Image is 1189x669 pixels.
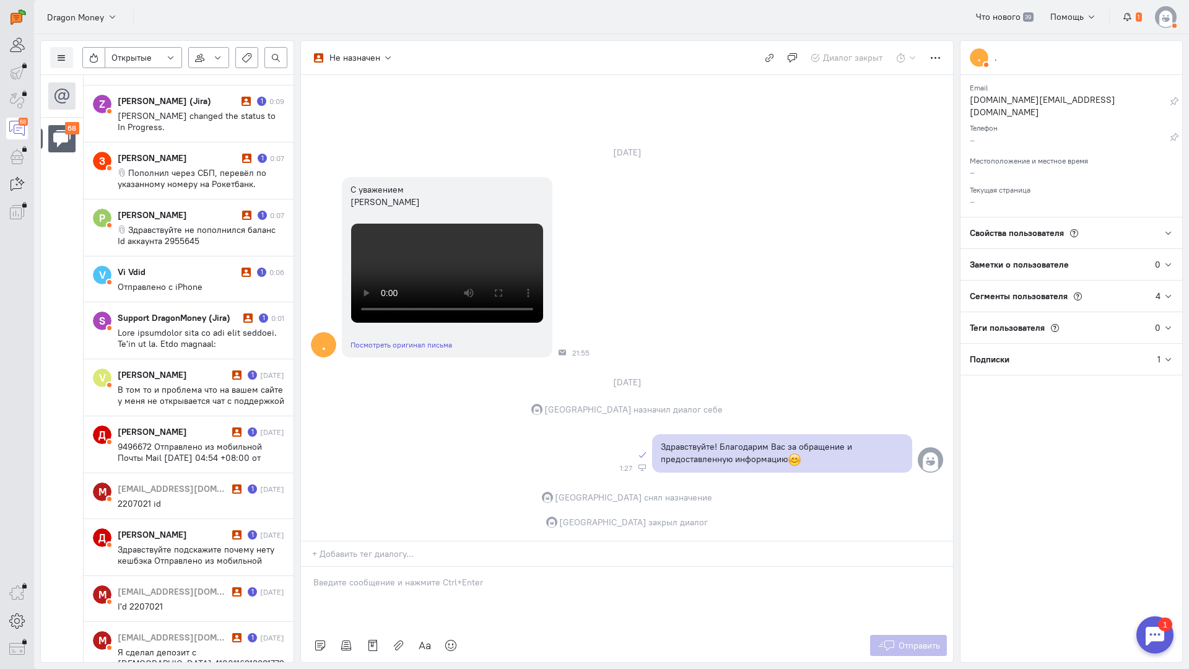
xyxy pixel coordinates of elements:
[620,464,632,473] span: 1:27
[243,313,253,323] i: Диалог не разобран
[970,80,988,92] small: Email
[99,314,105,327] text: S
[1050,11,1084,22] span: Помощь
[644,491,712,504] span: снял назначение
[98,531,106,544] text: Д
[232,484,242,494] i: Диалог не разобран
[118,224,276,247] span: Здравствуйте не пополнился баланс Id аккаунта 2955645
[269,267,284,278] div: 0:06
[28,7,42,21] div: 1
[970,152,1173,166] div: Местоположение и местное время
[118,266,238,278] div: Vi Vdid
[1155,321,1161,334] div: 0
[98,634,107,647] text: M
[970,322,1045,333] span: Теги пользователя
[232,633,242,642] i: Диалог не разобран
[99,211,105,224] text: Р
[105,47,182,68] button: Открытые
[242,211,251,220] i: Диалог не разобран
[248,530,257,540] div: Есть неотвеченное сообщение пользователя
[118,110,276,133] span: [PERSON_NAME] changed the status to In Progress.
[118,631,229,644] div: [EMAIL_ADDRESS][DOMAIN_NAME]
[260,370,284,380] div: [DATE]
[248,633,257,642] div: Есть неотвеченное сообщение пользователя
[823,52,882,63] span: Диалог закрыт
[118,209,239,221] div: [PERSON_NAME]
[257,97,266,106] div: Есть неотвеченное сообщение пользователя
[260,587,284,597] div: [DATE]
[572,349,590,357] span: 21:55
[970,291,1068,302] span: Сегменты пользователя
[1023,12,1034,22] span: 39
[970,167,975,178] span: –
[1156,290,1161,302] div: 4
[232,530,242,540] i: Диалог не разобран
[232,427,242,437] i: Диалог не разобран
[258,154,267,163] div: Есть неотвеченное сообщение пользователя
[65,122,80,135] div: 68
[99,371,106,384] text: V
[638,464,646,471] div: Веб-панель
[257,268,266,277] div: Есть неотвеченное сообщение пользователя
[232,370,242,380] i: Диалог не разобран
[248,484,257,494] div: Есть неотвеченное сообщение пользователя
[118,426,229,438] div: [PERSON_NAME]
[1157,353,1161,365] div: 1
[118,498,161,509] span: 2207021 id
[1136,12,1142,22] span: 1
[870,635,947,656] button: Отправить
[260,484,284,494] div: [DATE]
[899,640,940,651] span: Отправить
[329,51,380,64] div: Не назначен
[260,530,284,540] div: [DATE]
[111,51,152,64] span: Открытые
[99,97,105,110] text: Z
[118,441,268,497] span: 9496672 Отправлено из мобильной Почты Mail [DATE] 04:54 +08:00 от [EMAIL_ADDRESS][DOMAIN_NAME] <[...
[118,544,274,577] span: Здравствуйте подскажите почему нету кешбэка Отправлено из мобильной Почты Mail
[307,47,399,68] button: Не назначен
[995,51,997,64] div: .
[118,281,203,292] span: Отправлено с iPhone
[118,312,240,324] div: Support DragonMoney (Jira)
[99,268,106,281] text: V
[978,51,980,64] text: .
[98,485,107,498] text: M
[788,453,801,466] span: :blush:
[248,587,257,597] div: Есть неотвеченное сообщение пользователя
[269,96,284,107] div: 0:09
[118,152,239,164] div: [PERSON_NAME]
[118,528,229,541] div: [PERSON_NAME]
[40,6,124,28] button: Dragon Money
[118,384,284,462] span: В том то и проблема что на вашем сайте у меня не открывается чат с поддержкой поэтому решил напис...
[970,181,1173,195] div: Текущая страница
[969,6,1040,27] a: Что нового 39
[648,516,708,528] span: закрыл диалог
[599,374,655,391] div: [DATE]
[1116,6,1149,27] button: 1
[98,428,106,441] text: Д
[270,153,284,164] div: 0:07
[11,9,26,25] img: carrot-quest.svg
[661,440,904,467] p: Здравствуйте! Благодарим Вас за обращение и предоставленную информацию
[242,268,251,277] i: Диалог не разобран
[960,344,1157,375] div: Подписки
[555,491,642,504] span: [GEOGRAPHIC_DATA]
[970,134,1170,149] div: –
[559,516,647,528] span: [GEOGRAPHIC_DATA]
[634,403,723,416] span: назначил диалог себе
[118,483,229,495] div: [EMAIL_ADDRESS][DOMAIN_NAME]
[960,249,1155,280] div: Заметки о пользователе
[6,118,28,139] a: 68
[270,210,284,221] div: 0:07
[599,144,655,161] div: [DATE]
[47,11,104,24] span: Dragon Money
[970,196,975,207] span: –
[242,97,251,106] i: Диалог не разобран
[804,47,890,68] button: Диалог закрыт
[970,120,998,133] small: Телефон
[1155,6,1177,28] img: default-v4.png
[351,340,452,349] a: Посмотреть оригинал письма
[118,95,238,107] div: [PERSON_NAME] (Jira)
[976,11,1021,22] span: Что нового
[19,118,28,126] div: 68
